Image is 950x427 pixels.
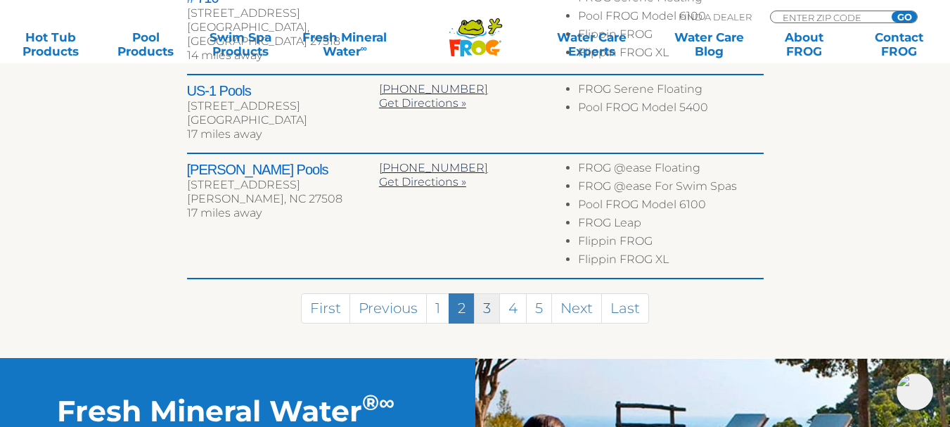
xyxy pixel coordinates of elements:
[578,9,763,27] li: Pool FROG Model 6100
[862,30,936,58] a: ContactFROG
[187,161,379,178] h2: [PERSON_NAME] Pools
[781,11,876,23] input: Zip Code Form
[897,374,933,410] img: openIcon
[379,161,488,174] a: [PHONE_NUMBER]
[499,293,527,324] a: 4
[349,293,427,324] a: Previous
[379,175,466,189] a: Get Directions »
[578,234,763,253] li: Flippin FROG
[578,46,763,64] li: Flippin FROG XL
[578,253,763,271] li: Flippin FROG XL
[14,30,88,58] a: Hot TubProducts
[379,82,488,96] a: [PHONE_NUMBER]
[767,30,841,58] a: AboutFROG
[187,20,379,49] div: [GEOGRAPHIC_DATA], [GEOGRAPHIC_DATA] 27518
[187,113,379,127] div: [GEOGRAPHIC_DATA]
[578,101,763,119] li: Pool FROG Model 5400
[187,82,379,99] h2: US-1 Pools
[379,96,466,110] a: Get Directions »
[187,206,262,219] span: 17 miles away
[109,30,183,58] a: PoolProducts
[578,161,763,179] li: FROG @ease Floating
[187,178,379,192] div: [STREET_ADDRESS]
[187,127,262,141] span: 17 miles away
[379,389,394,416] sup: ∞
[892,11,917,23] input: GO
[474,293,500,324] a: 3
[578,179,763,198] li: FROG @ease For Swim Spas
[362,389,379,416] sup: ®
[187,6,379,20] div: [STREET_ADDRESS]
[426,293,449,324] a: 1
[578,27,763,46] li: Flippin FROG
[301,293,350,324] a: First
[187,192,379,206] div: [PERSON_NAME], NC 27508
[601,293,649,324] a: Last
[449,293,475,324] a: 2
[578,216,763,234] li: FROG Leap
[526,293,552,324] a: 5
[578,82,763,101] li: FROG Serene Floating
[187,49,262,62] span: 14 miles away
[578,198,763,216] li: Pool FROG Model 6100
[187,99,379,113] div: [STREET_ADDRESS]
[551,293,602,324] a: Next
